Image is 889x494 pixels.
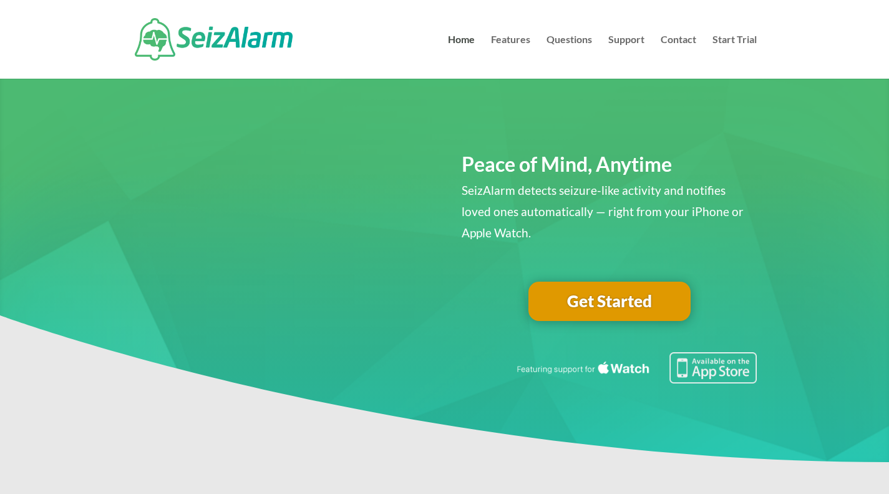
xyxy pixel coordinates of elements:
[528,282,691,322] a: Get Started
[661,35,696,79] a: Contact
[448,35,475,79] a: Home
[515,352,757,383] img: Seizure detection available in the Apple App Store.
[462,183,744,240] span: SeizAlarm detects seizure-like activity and notifies loved ones automatically — right from your i...
[712,35,757,79] a: Start Trial
[547,35,592,79] a: Questions
[491,35,530,79] a: Features
[608,35,644,79] a: Support
[135,18,293,61] img: SeizAlarm
[462,152,672,176] span: Peace of Mind, Anytime
[515,372,757,386] a: Featuring seizure detection support for the Apple Watch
